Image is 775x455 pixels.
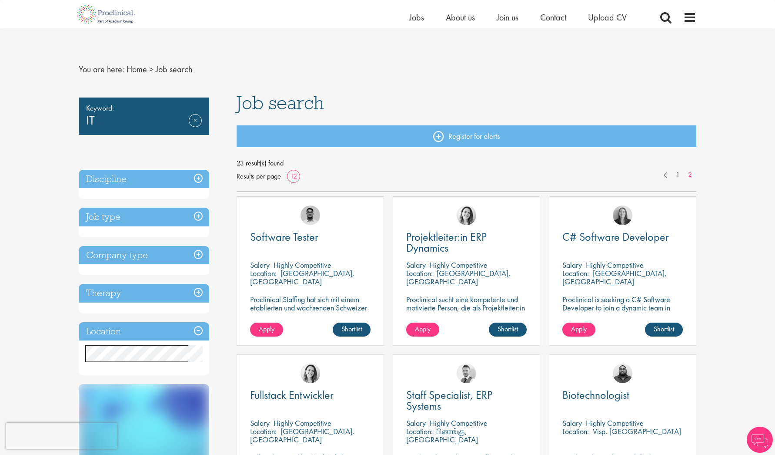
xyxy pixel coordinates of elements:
p: Highly Competitive [274,260,331,270]
span: Apply [259,324,274,334]
span: Location: [562,426,589,436]
a: Fullstack Entwickler [250,390,371,401]
a: Jobs [409,12,424,23]
p: Highly Competitive [430,260,488,270]
a: Upload CV [588,12,627,23]
a: 2 [684,170,696,180]
h3: Company type [79,246,209,265]
p: Highly Competitive [274,418,331,428]
a: Biotechnologist [562,390,683,401]
div: IT [79,98,209,135]
span: You are here: [79,64,124,75]
span: > [149,64,154,75]
a: Staff Specialist, ERP Systems [406,390,527,411]
p: [GEOGRAPHIC_DATA], [GEOGRAPHIC_DATA] [562,268,667,286]
a: Contact [540,12,566,23]
p: Highly Competitive [586,418,644,428]
span: Salary [562,418,582,428]
a: 12 [287,172,300,181]
span: Location: [250,426,277,436]
span: Fullstack Entwickler [250,388,334,402]
p: [GEOGRAPHIC_DATA], [GEOGRAPHIC_DATA] [250,268,354,286]
p: Highly Competitive [430,418,488,428]
p: [GEOGRAPHIC_DATA], [GEOGRAPHIC_DATA] [250,426,354,445]
span: Salary [250,260,270,270]
span: Location: [406,426,433,436]
span: Software Tester [250,229,318,244]
img: Chatbot [747,427,773,453]
h3: Therapy [79,284,209,303]
span: Salary [406,418,426,428]
p: Highly Competitive [586,260,644,270]
a: 1 [671,170,684,180]
h3: Discipline [79,170,209,189]
img: Nur Ergiydiren [301,364,320,383]
a: Join us [497,12,518,23]
a: Shortlist [333,323,371,337]
span: Apply [415,324,431,334]
span: Keyword: [86,102,202,114]
img: Ashley Bennett [613,364,632,383]
span: Apply [571,324,587,334]
span: Job search [237,91,324,115]
span: Location: [406,268,433,278]
a: Software Tester [250,232,371,243]
span: 23 result(s) found [237,157,697,170]
p: Proclinical sucht eine kompetente und motivierte Person, die als Projektleiter:in ERP Dynamics ei... [406,295,527,328]
span: Salary [562,260,582,270]
p: Proclinical is seeking a C# Software Developer to join a dynamic team in [GEOGRAPHIC_DATA], [GEOG... [562,295,683,328]
a: Shortlist [645,323,683,337]
a: breadcrumb link [127,64,147,75]
a: Remove [189,114,202,139]
iframe: reCAPTCHA [6,423,117,449]
p: Visp, [GEOGRAPHIC_DATA] [593,426,681,436]
a: Projektleiter:in ERP Dynamics [406,232,527,253]
span: Salary [406,260,426,270]
span: Job search [156,64,192,75]
a: Apply [406,323,439,337]
img: Mia Kellerman [613,206,632,225]
h3: Location [79,322,209,341]
a: C# Software Developer [562,232,683,243]
a: About us [446,12,475,23]
span: Salary [250,418,270,428]
img: Timothy Deschamps [301,206,320,225]
a: Apply [250,323,283,337]
span: Biotechnologist [562,388,629,402]
a: Shortlist [489,323,527,337]
p: பினாங்கு, [GEOGRAPHIC_DATA] [406,426,478,445]
span: Staff Specialist, ERP Systems [406,388,492,413]
span: Location: [562,268,589,278]
h3: Job type [79,208,209,226]
a: Apply [562,323,595,337]
span: Location: [250,268,277,278]
span: C# Software Developer [562,229,669,244]
a: Register for alerts [237,125,697,147]
img: Nur Ergiydiren [457,206,476,225]
span: Projektleiter:in ERP Dynamics [406,229,487,255]
p: [GEOGRAPHIC_DATA], [GEOGRAPHIC_DATA] [406,268,511,286]
img: Giovanni Esposito [457,364,476,383]
span: Results per page [237,170,281,183]
p: Proclinical Staffing hat sich mit einem etablierten und wachsenden Schweizer IT-Dienstleister zus... [250,295,371,337]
